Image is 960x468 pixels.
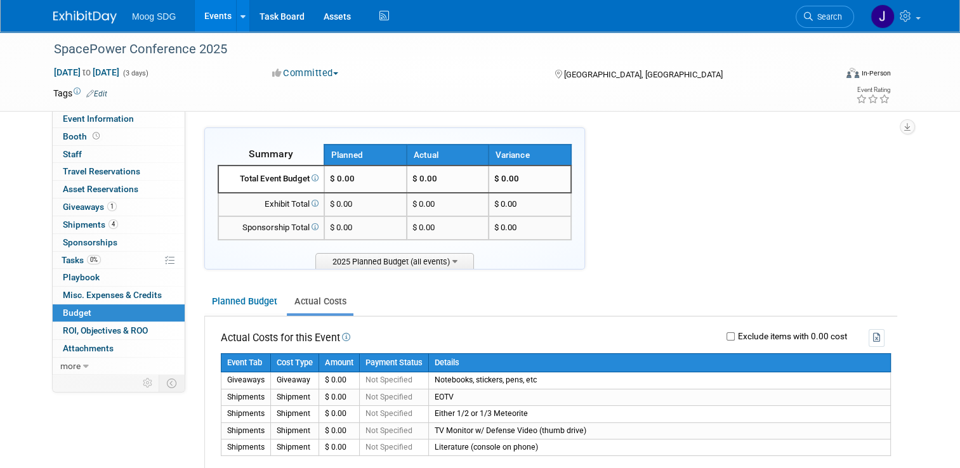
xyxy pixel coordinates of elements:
[271,389,319,405] td: Shipment
[429,406,891,422] td: Either 1/2 or 1/3 Meteorite
[271,439,319,455] td: Shipment
[767,66,891,85] div: Event Format
[271,422,319,439] td: Shipment
[221,439,271,455] td: Shipments
[494,223,516,232] span: $ 0.00
[90,131,102,141] span: Booth not reserved yet
[63,343,114,353] span: Attachments
[319,422,360,439] td: $ 0.00
[407,166,489,193] td: $ 0.00
[407,145,489,166] th: Actual
[63,166,140,176] span: Travel Reservations
[429,422,891,439] td: TV Monitor w/ Defense Video (thumb drive)
[221,353,271,372] th: Event Tab
[86,89,107,98] a: Edit
[429,372,891,389] td: Notebooks, stickers, pens, etc
[735,332,847,341] label: Exclude items with 0.00 cost
[221,406,271,422] td: Shipments
[489,145,571,166] th: Variance
[53,322,185,339] a: ROI, Objectives & ROO
[315,253,474,269] span: 2025 Planned Budget (all events)
[53,304,185,322] a: Budget
[63,131,102,141] span: Booth
[63,308,91,318] span: Budget
[365,443,412,452] span: Not Specified
[137,375,159,391] td: Personalize Event Tab Strip
[132,11,176,22] span: Moog SDG
[53,234,185,251] a: Sponsorships
[224,222,319,234] div: Sponsorship Total
[53,287,185,304] a: Misc. Expenses & Credits
[53,181,185,198] a: Asset Reservations
[204,290,284,313] a: Planned Budget
[564,70,723,79] span: [GEOGRAPHIC_DATA], [GEOGRAPHIC_DATA]
[63,325,148,335] span: ROI, Objectives & ROO
[49,38,820,61] div: SpacePower Conference 2025
[159,375,185,391] td: Toggle Event Tabs
[319,353,360,372] th: Amount
[407,193,489,216] td: $ 0.00
[221,422,271,439] td: Shipments
[221,329,350,346] td: Actual Costs for this Event
[330,223,352,232] span: $ 0.00
[63,272,100,282] span: Playbook
[287,290,353,313] a: Actual Costs
[271,372,319,389] td: Giveaway
[221,372,271,389] td: Giveaways
[360,353,429,372] th: Payment Status
[63,184,138,194] span: Asset Reservations
[107,202,117,211] span: 1
[53,128,185,145] a: Booth
[494,199,516,209] span: $ 0.00
[53,252,185,269] a: Tasks0%
[53,358,185,375] a: more
[365,393,412,401] span: Not Specified
[63,149,82,159] span: Staff
[53,87,107,100] td: Tags
[53,340,185,357] a: Attachments
[53,11,117,23] img: ExhibitDay
[330,174,355,183] span: $ 0.00
[221,389,271,405] td: Shipments
[796,6,854,28] a: Search
[81,67,93,77] span: to
[365,409,412,418] span: Not Specified
[319,372,360,389] td: $ 0.00
[53,67,120,78] span: [DATE] [DATE]
[871,4,895,29] img: Jaclyn Roberts
[407,216,489,240] td: $ 0.00
[429,353,891,372] th: Details
[330,199,352,209] span: $ 0.00
[60,361,81,371] span: more
[63,114,134,124] span: Event Information
[108,219,118,229] span: 4
[319,389,360,405] td: $ 0.00
[224,198,319,211] div: Exhibit Total
[271,353,319,372] th: Cost Type
[429,439,891,455] td: Literature (console on phone)
[63,237,117,247] span: Sponsorships
[53,163,185,180] a: Travel Reservations
[861,68,891,78] div: In-Person
[813,12,842,22] span: Search
[53,198,185,216] a: Giveaways1
[63,202,117,212] span: Giveaways
[53,146,185,163] a: Staff
[271,406,319,422] td: Shipment
[365,426,412,435] span: Not Specified
[319,439,360,455] td: $ 0.00
[53,216,185,233] a: Shipments4
[324,145,407,166] th: Planned
[846,68,859,78] img: Format-Inperson.png
[365,375,412,384] span: Not Specified
[268,67,343,80] button: Committed
[53,269,185,286] a: Playbook
[53,110,185,127] a: Event Information
[494,174,519,183] span: $ 0.00
[249,148,293,160] span: Summary
[856,87,890,93] div: Event Rating
[87,255,101,264] span: 0%
[319,406,360,422] td: $ 0.00
[429,389,891,405] td: EOTV
[63,219,118,230] span: Shipments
